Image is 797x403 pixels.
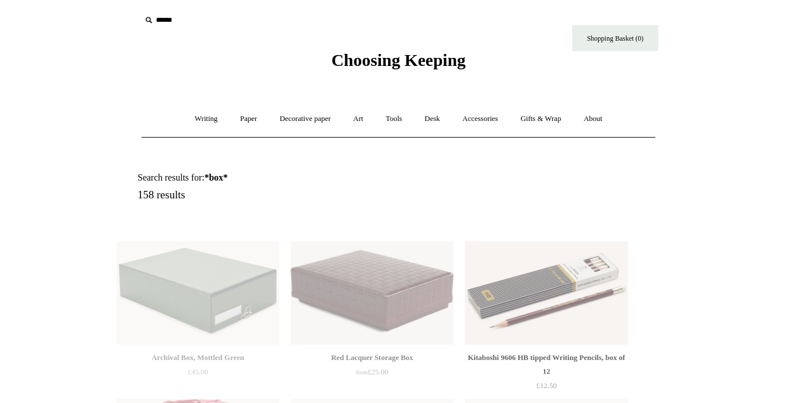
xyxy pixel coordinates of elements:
div: Archival Box, Mottled Green [119,351,276,365]
a: Archival Box, Mottled Green Archival Box, Mottled Green [116,241,279,345]
a: Accessories [452,104,509,134]
div: Kitaboshi 9606 HB tipped Writing Pencils, box of 12 [468,351,625,378]
img: Archival Box, Mottled Green [116,241,279,345]
a: Kitaboshi 9606 HB tipped Writing Pencils, box of 12 Kitaboshi 9606 HB tipped Writing Pencils, box... [465,241,628,345]
img: Kitaboshi 9606 HB tipped Writing Pencils, box of 12 [465,241,628,345]
span: £25.00 [356,367,388,376]
span: £12.50 [536,381,557,390]
a: About [573,104,613,134]
a: Shopping Basket (0) [572,25,658,51]
span: from [356,369,368,375]
span: Choosing Keeping [331,50,466,69]
img: Red Lacquer Storage Box [291,241,454,345]
h1: Search results for: [138,172,412,183]
a: Red Lacquer Storage Box Red Lacquer Storage Box [291,241,454,345]
a: Choosing Keeping [331,60,466,68]
a: Paper [230,104,268,134]
a: Decorative paper [269,104,341,134]
span: £45.00 [187,367,208,376]
a: Red Lacquer Storage Box from£25.00 [291,351,454,398]
a: Tools [376,104,413,134]
a: Writing [185,104,228,134]
h5: 158 results [138,189,412,202]
a: Desk [415,104,451,134]
a: Gifts & Wrap [510,104,572,134]
div: Red Lacquer Storage Box [294,351,451,365]
a: Archival Box, Mottled Green £45.00 [116,351,279,398]
a: Art [343,104,373,134]
a: Kitaboshi 9606 HB tipped Writing Pencils, box of 12 £12.50 [465,351,628,398]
